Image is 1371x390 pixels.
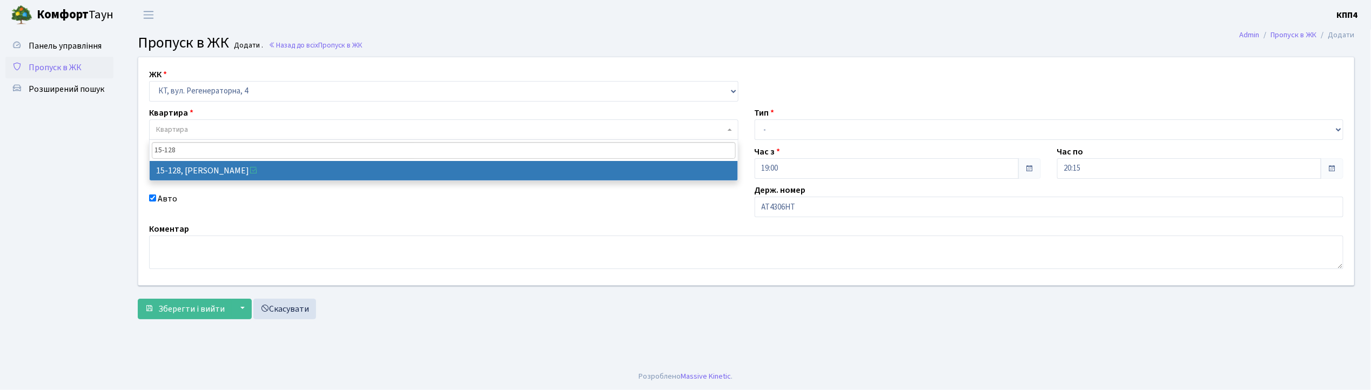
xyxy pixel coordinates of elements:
span: Зберегти і вийти [158,303,225,315]
button: Зберегти і вийти [138,299,232,319]
div: Розроблено . [639,371,732,382]
small: Додати . [232,41,264,50]
label: Коментар [149,223,189,236]
span: Панель управління [29,40,102,52]
label: Тип [755,106,775,119]
span: Пропуск в ЖК [318,40,362,50]
li: Додати [1317,29,1355,41]
img: logo.png [11,4,32,26]
a: Назад до всіхПропуск в ЖК [268,40,362,50]
nav: breadcrumb [1224,24,1371,46]
label: Авто [158,192,177,205]
a: Пропуск в ЖК [1271,29,1317,41]
li: 15-128, [PERSON_NAME] [150,161,738,180]
span: Розширений пошук [29,83,104,95]
a: Панель управління [5,35,113,57]
label: Квартира [149,106,193,119]
label: Час по [1057,145,1084,158]
span: Квартира [156,124,188,135]
b: КПП4 [1337,9,1358,21]
a: Розширений пошук [5,78,113,100]
span: Пропуск в ЖК [138,32,229,53]
input: АА1234АА [755,197,1344,217]
a: КПП4 [1337,9,1358,22]
a: Пропуск в ЖК [5,57,113,78]
label: Час з [755,145,781,158]
a: Скасувати [253,299,316,319]
a: Admin [1240,29,1260,41]
span: Таун [37,6,113,24]
button: Переключити навігацію [135,6,162,24]
span: Пропуск в ЖК [29,62,82,73]
label: Держ. номер [755,184,806,197]
a: Massive Kinetic [681,371,731,382]
b: Комфорт [37,6,89,23]
label: ЖК [149,68,167,81]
